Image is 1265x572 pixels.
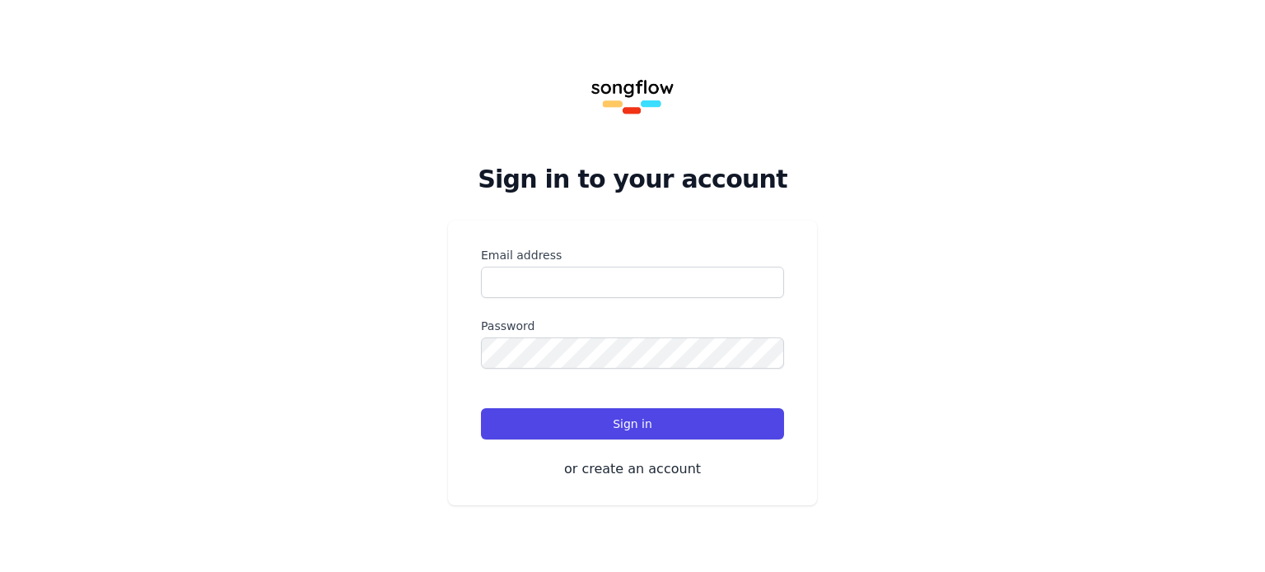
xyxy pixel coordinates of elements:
h2: Sign in to your account [448,165,817,194]
button: Sign in [481,408,784,439]
img: Songflow [580,40,685,145]
button: or create an account [481,459,784,479]
label: Email address [481,247,784,263]
label: Password [481,318,784,334]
